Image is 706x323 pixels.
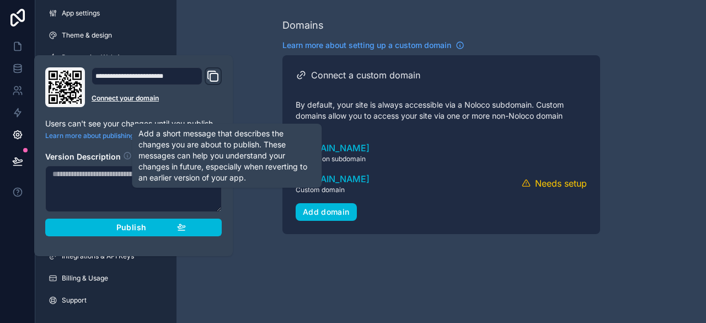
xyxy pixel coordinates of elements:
[116,223,146,232] span: Publish
[62,252,134,261] span: Integrations & API Keys
[296,172,370,186] a: [DOMAIN_NAME]
[92,94,222,103] a: Connect your domain
[40,4,172,22] a: App settings
[62,31,112,40] span: Theme & design
[62,9,100,18] span: App settings
[296,141,587,155] a: [DOMAIN_NAME]
[62,296,87,305] span: Support
[40,269,172,287] a: Billing & Usage
[40,27,172,44] a: Theme & design
[138,129,307,182] span: Add a short message that describes the changes you are about to publish. These messages can help ...
[40,49,172,66] a: Progressive Web App
[296,186,370,194] span: Custom domain
[296,155,587,163] span: Production subdomain
[303,207,350,217] div: Add domain
[282,18,324,33] div: Domains
[535,177,587,190] span: Needs setup
[62,53,129,62] span: Progressive Web App
[296,203,357,221] button: Add domain
[40,292,172,309] a: Support
[282,40,451,51] span: Learn more about setting up a custom domain
[62,274,108,283] span: Billing & Usage
[282,40,464,51] a: Learn more about setting up a custom domain
[45,131,147,140] a: Learn more about publishing
[45,151,121,163] h2: Version Description
[45,131,134,140] span: Learn more about publishing
[296,99,587,133] p: By default, your site is always accessible via a Noloco subdomain. Custom domains allow you to ac...
[45,219,222,236] button: Publish
[311,68,420,82] h2: Connect a custom domain
[92,67,222,107] div: Domain and Custom Link
[40,247,172,265] a: Integrations & API Keys
[45,118,222,129] p: Users can't see your changes until you publish.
